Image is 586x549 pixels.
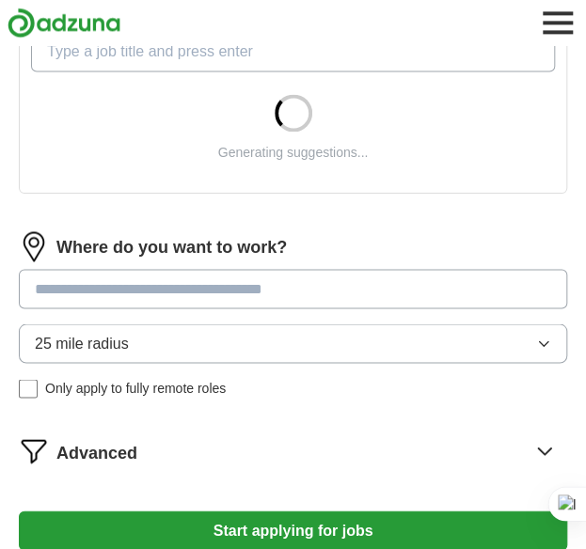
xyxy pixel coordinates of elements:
input: Type a job title and press enter [31,32,555,71]
div: Generating suggestions... [218,143,369,163]
button: Toggle main navigation menu [537,2,578,43]
img: Adzuna logo [8,8,120,38]
span: Only apply to fully remote roles [45,378,226,398]
img: filter [19,435,49,465]
button: 25 mile radius [19,323,567,363]
input: Only apply to fully remote roles [19,379,38,398]
span: 25 mile radius [35,332,129,354]
span: Advanced [56,440,137,465]
label: Where do you want to work? [56,234,287,259]
img: location.png [19,231,49,261]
